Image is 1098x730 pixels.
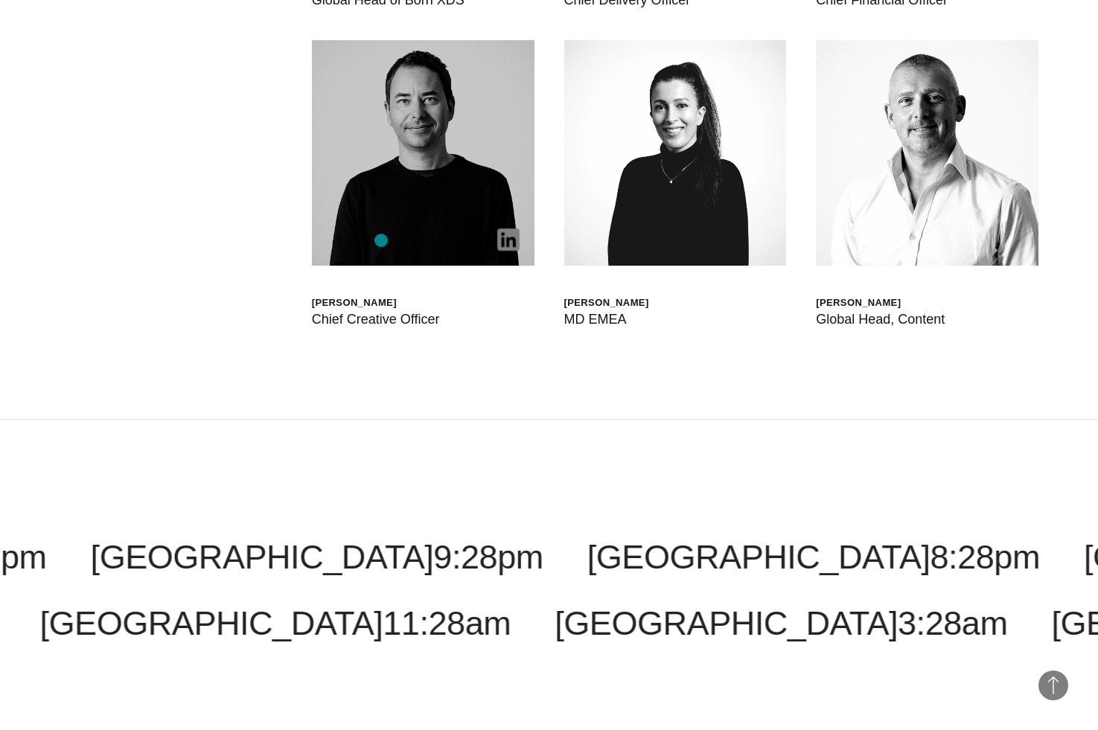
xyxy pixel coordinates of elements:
a: [GEOGRAPHIC_DATA]3:28am [555,604,1007,642]
div: [PERSON_NAME] [564,296,649,309]
span: 3:28am [898,604,1007,642]
img: linkedin-born.png [497,228,520,251]
div: Global Head, Content [816,309,945,330]
span: 11:28am [383,604,511,642]
img: Mark Allardice [312,40,534,266]
img: Steve Waller [816,40,1038,266]
div: [PERSON_NAME] [312,296,440,309]
span: 9:28pm [433,538,543,576]
button: Back to Top [1038,670,1068,700]
a: [GEOGRAPHIC_DATA]8:28pm [587,538,1040,576]
a: [GEOGRAPHIC_DATA]11:28am [40,604,511,642]
span: 8:28pm [930,538,1039,576]
div: Chief Creative Officer [312,309,440,330]
div: MD EMEA [564,309,649,330]
div: [PERSON_NAME] [816,296,945,309]
img: HELEN JOANNA WOOD [564,40,787,266]
a: [GEOGRAPHIC_DATA]9:28pm [91,538,543,576]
